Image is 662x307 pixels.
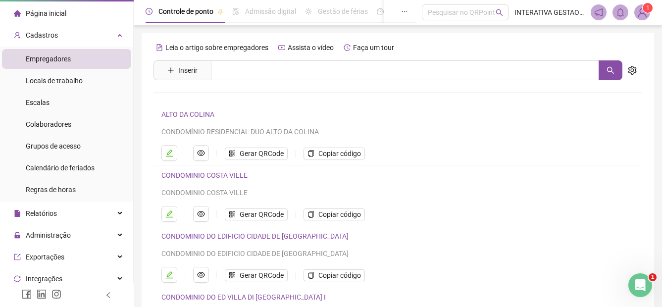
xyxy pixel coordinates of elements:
[26,209,57,217] span: Relatórios
[649,273,657,281] span: 1
[178,65,198,76] span: Inserir
[165,44,268,51] span: Leia o artigo sobre empregadores
[288,44,334,51] span: Assista o vídeo
[377,8,384,15] span: dashboard
[146,8,153,15] span: clock-circle
[26,142,81,150] span: Grupos de acesso
[161,110,214,118] a: ALTO DA COLINA
[14,210,21,217] span: file
[401,8,408,15] span: ellipsis
[496,9,503,16] span: search
[158,7,213,15] span: Controle de ponto
[229,150,236,157] span: qrcode
[278,44,285,51] span: youtube
[594,8,603,17] span: notification
[14,254,21,260] span: export
[14,10,21,17] span: home
[635,5,650,20] img: 73566
[26,231,71,239] span: Administração
[245,7,296,15] span: Admissão digital
[22,289,32,299] span: facebook
[197,149,205,157] span: eye
[616,8,625,17] span: bell
[307,150,314,157] span: copy
[161,126,601,137] div: CONDOMÍNIO RESIDENCIAL DUO ALTO DA COLINA
[225,269,288,281] button: Gerar QRCode
[304,269,365,281] button: Copiar código
[26,186,76,194] span: Regras de horas
[161,232,349,240] a: CONDOMINIO DO EDIFICIO CIDADE DE [GEOGRAPHIC_DATA]
[240,148,284,159] span: Gerar QRCode
[105,292,112,299] span: left
[165,210,173,218] span: edit
[232,8,239,15] span: file-done
[304,208,365,220] button: Copiar código
[307,211,314,218] span: copy
[229,272,236,279] span: qrcode
[26,55,71,63] span: Empregadores
[161,187,601,198] div: CONDOMINIO COSTA VILLE
[318,7,368,15] span: Gestão de férias
[344,44,351,51] span: history
[161,171,248,179] a: CONDOMINIO COSTA VILLE
[628,273,652,297] iframe: Intercom live chat
[26,99,50,106] span: Escalas
[240,270,284,281] span: Gerar QRCode
[646,4,650,11] span: 1
[167,67,174,74] span: plus
[26,31,58,39] span: Cadastros
[26,164,95,172] span: Calendário de feriados
[318,209,361,220] span: Copiar código
[225,208,288,220] button: Gerar QRCode
[159,62,205,78] button: Inserir
[229,211,236,218] span: qrcode
[14,232,21,239] span: lock
[318,270,361,281] span: Copiar código
[318,148,361,159] span: Copiar código
[304,148,365,159] button: Copiar código
[353,44,394,51] span: Faça um tour
[197,271,205,279] span: eye
[26,9,66,17] span: Página inicial
[628,66,637,75] span: setting
[51,289,61,299] span: instagram
[26,120,71,128] span: Colaboradores
[197,210,205,218] span: eye
[161,293,326,301] a: CONDOMINIO DO ED VILLA DI [GEOGRAPHIC_DATA] I
[514,7,585,18] span: INTERATIVA GESTAO CONDOMINIAL LTDA
[14,275,21,282] span: sync
[643,3,653,13] sup: Atualize o seu contato no menu Meus Dados
[305,8,312,15] span: sun
[14,32,21,39] span: user-add
[607,66,614,74] span: search
[161,248,601,259] div: CONDOMINIO DO EDIFICIO CIDADE DE [GEOGRAPHIC_DATA]
[156,44,163,51] span: file-text
[26,275,62,283] span: Integrações
[225,148,288,159] button: Gerar QRCode
[217,9,223,15] span: pushpin
[165,271,173,279] span: edit
[307,272,314,279] span: copy
[37,289,47,299] span: linkedin
[26,77,83,85] span: Locais de trabalho
[240,209,284,220] span: Gerar QRCode
[165,149,173,157] span: edit
[26,253,64,261] span: Exportações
